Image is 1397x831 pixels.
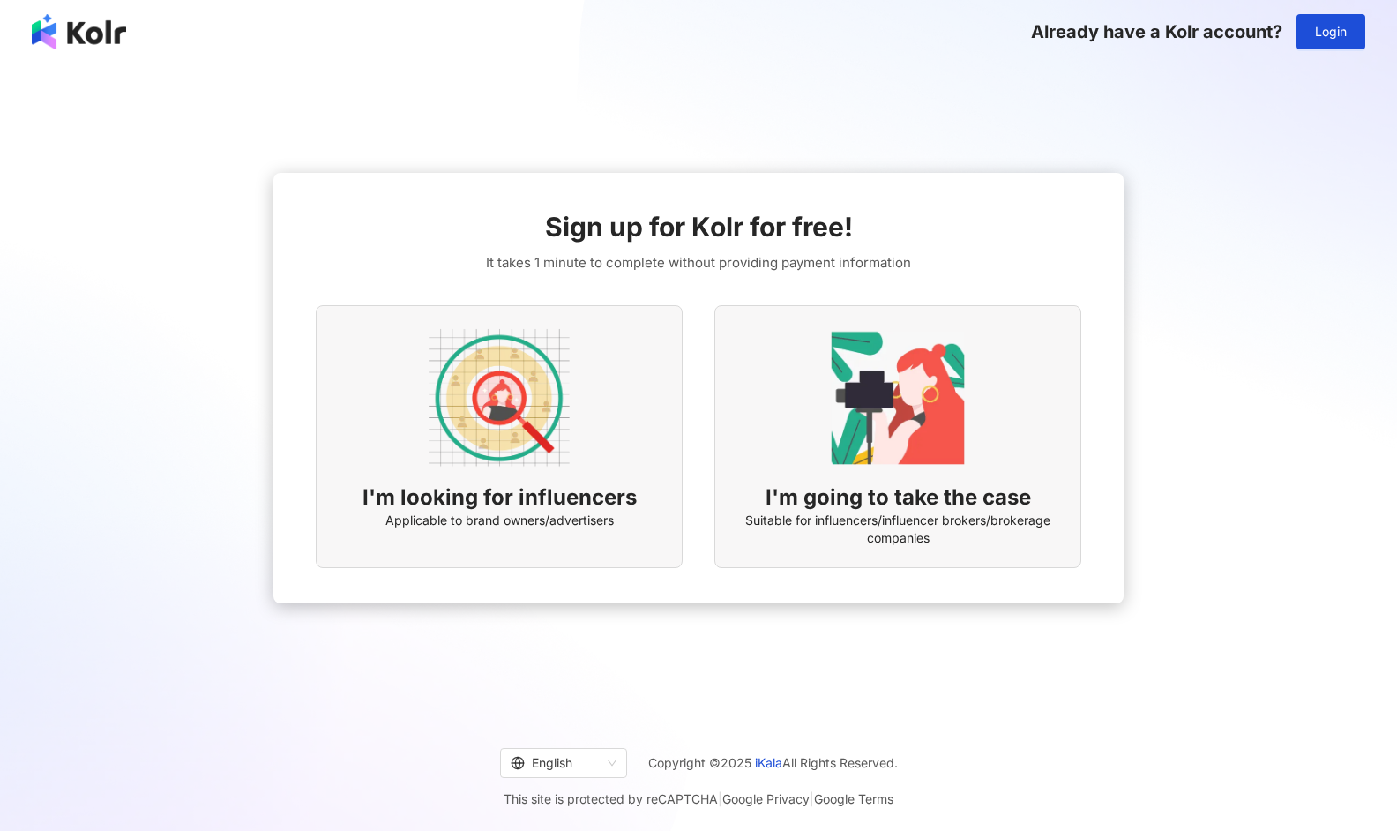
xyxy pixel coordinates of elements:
[814,791,893,806] a: Google Terms
[1296,14,1365,49] button: Login
[755,755,782,770] a: iKala
[486,252,911,273] span: It takes 1 minute to complete without providing payment information
[1315,25,1347,39] span: Login
[504,789,893,810] span: This site is protected by reCAPTCHA
[429,327,570,468] img: AD identity option
[827,327,968,468] img: KOL identity option
[736,512,1059,546] span: Suitable for influencers/influencer brokers/brokerage companies
[722,791,810,806] a: Google Privacy
[385,512,614,529] span: Applicable to brand owners/advertisers
[1031,21,1282,42] span: Already have a Kolr account?
[511,749,601,777] div: English
[545,208,853,245] span: Sign up for Kolr for free!
[766,483,1031,513] span: I'm going to take the case
[810,791,814,806] span: |
[32,14,126,49] img: logo
[362,483,637,513] span: I'm looking for influencers
[718,791,722,806] span: |
[648,752,898,774] span: Copyright © 2025 All Rights Reserved.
